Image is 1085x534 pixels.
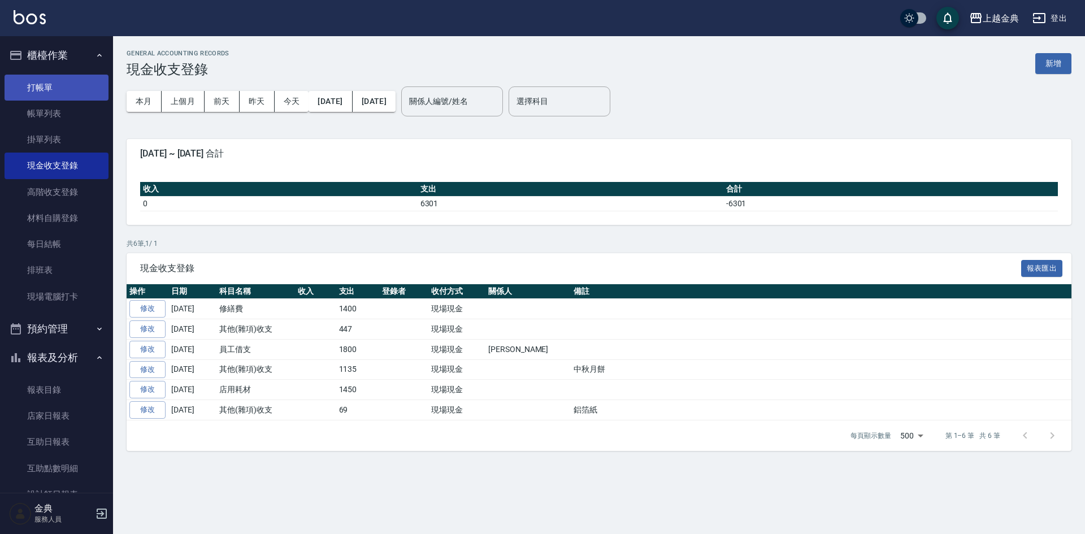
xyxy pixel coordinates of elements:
h3: 現金收支登錄 [127,62,229,77]
td: [DATE] [168,380,216,400]
th: 科目名稱 [216,284,295,299]
button: 上越金典 [965,7,1023,30]
p: 第 1–6 筆 共 6 筆 [945,431,1000,441]
td: 鋁箔紙 [571,400,1071,420]
td: [DATE] [168,319,216,340]
th: 關係人 [485,284,571,299]
a: 排班表 [5,257,108,283]
a: 設計師日報表 [5,481,108,507]
td: 現場現金 [428,319,485,340]
td: [DATE] [168,359,216,380]
td: 現場現金 [428,380,485,400]
th: 日期 [168,284,216,299]
button: 登出 [1028,8,1071,29]
th: 備註 [571,284,1071,299]
th: 支出 [336,284,380,299]
button: 本月 [127,91,162,112]
a: 現場電腦打卡 [5,284,108,310]
td: [DATE] [168,400,216,420]
img: Logo [14,10,46,24]
a: 修改 [129,300,166,318]
a: 修改 [129,320,166,338]
td: 69 [336,400,380,420]
td: 現場現金 [428,339,485,359]
button: 櫃檯作業 [5,41,108,70]
td: [DATE] [168,299,216,319]
a: 掛單列表 [5,127,108,153]
span: [DATE] ~ [DATE] 合計 [140,148,1058,159]
button: save [936,7,959,29]
p: 共 6 筆, 1 / 1 [127,238,1071,249]
th: 收付方式 [428,284,485,299]
a: 每日結帳 [5,231,108,257]
a: 報表目錄 [5,377,108,403]
th: 合計 [723,182,1058,197]
a: 修改 [129,401,166,419]
button: 新增 [1035,53,1071,74]
td: [PERSON_NAME] [485,339,571,359]
h2: GENERAL ACCOUNTING RECORDS [127,50,229,57]
p: 服務人員 [34,514,92,524]
button: 報表匯出 [1021,260,1063,277]
a: 現金收支登錄 [5,153,108,179]
button: 今天 [275,91,309,112]
span: 現金收支登錄 [140,263,1021,274]
a: 帳單列表 [5,101,108,127]
td: 1800 [336,339,380,359]
td: [DATE] [168,339,216,359]
td: 現場現金 [428,299,485,319]
th: 收入 [140,182,418,197]
td: 1135 [336,359,380,380]
button: [DATE] [353,91,396,112]
h5: 金典 [34,503,92,514]
a: 互助日報表 [5,429,108,455]
p: 每頁顯示數量 [850,431,891,441]
a: 材料自購登錄 [5,205,108,231]
a: 店家日報表 [5,403,108,429]
button: 報表及分析 [5,343,108,372]
td: 其他(雜項)收支 [216,359,295,380]
th: 收入 [295,284,336,299]
a: 新增 [1035,58,1071,68]
button: [DATE] [309,91,352,112]
td: 0 [140,196,418,211]
button: 預約管理 [5,314,108,344]
a: 報表匯出 [1021,262,1063,273]
button: 昨天 [240,91,275,112]
div: 500 [896,420,927,451]
td: 中秋月餅 [571,359,1071,380]
th: 支出 [418,182,723,197]
th: 登錄者 [379,284,428,299]
td: 447 [336,319,380,340]
td: 員工借支 [216,339,295,359]
a: 修改 [129,341,166,358]
a: 修改 [129,361,166,379]
td: 修繕費 [216,299,295,319]
a: 打帳單 [5,75,108,101]
td: 1400 [336,299,380,319]
a: 高階收支登錄 [5,179,108,205]
td: -6301 [723,196,1058,211]
a: 修改 [129,381,166,398]
button: 上個月 [162,91,205,112]
td: 現場現金 [428,400,485,420]
div: 上越金典 [983,11,1019,25]
td: 其他(雜項)收支 [216,319,295,340]
th: 操作 [127,284,168,299]
td: 店用耗材 [216,380,295,400]
img: Person [9,502,32,525]
button: 前天 [205,91,240,112]
td: 其他(雜項)收支 [216,400,295,420]
a: 互助點數明細 [5,455,108,481]
td: 6301 [418,196,723,211]
td: 現場現金 [428,359,485,380]
td: 1450 [336,380,380,400]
